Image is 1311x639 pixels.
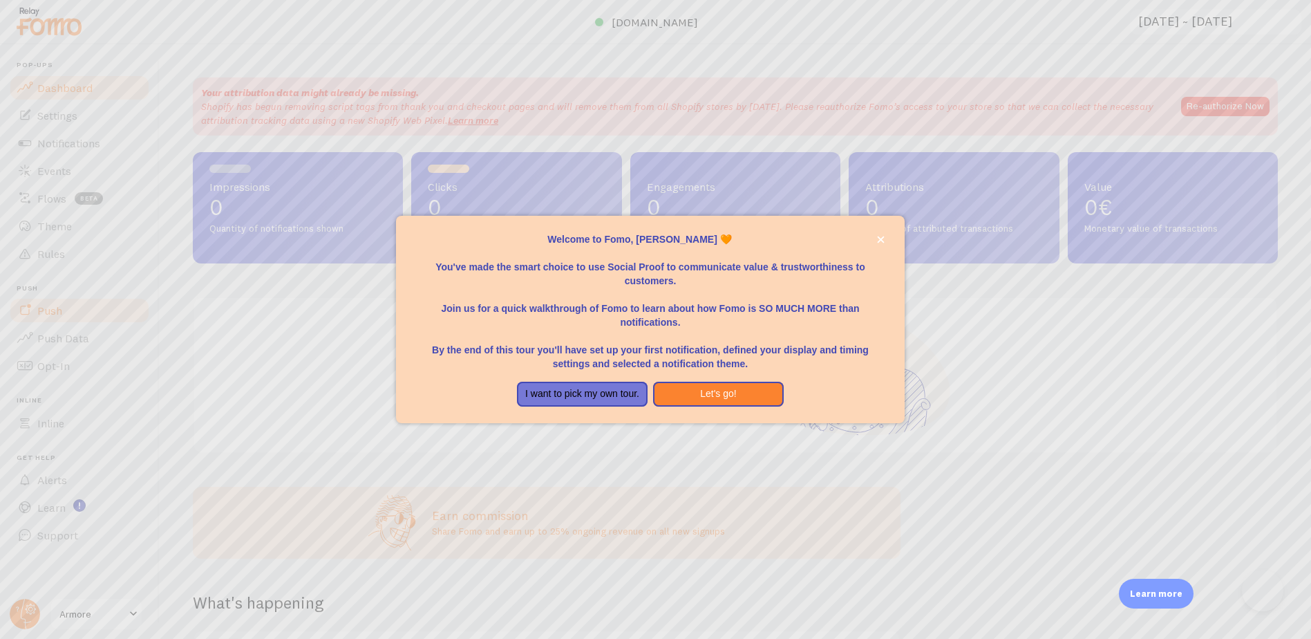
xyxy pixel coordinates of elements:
button: I want to pick my own tour. [517,382,648,407]
button: close, [874,232,888,247]
p: Join us for a quick walkthrough of Fomo to learn about how Fomo is SO MUCH MORE than notifications. [413,288,889,329]
div: Welcome to Fomo, Nico Schneider 🧡You&amp;#39;ve made the smart choice to use Social Proof to comm... [396,216,905,423]
p: Learn more [1130,587,1182,600]
div: Learn more [1119,579,1194,609]
p: You've made the smart choice to use Social Proof to communicate value & trustworthiness to custom... [413,246,889,288]
button: Let's go! [653,382,784,407]
p: Welcome to Fomo, [PERSON_NAME] 🧡 [413,232,889,246]
p: By the end of this tour you'll have set up your first notification, defined your display and timi... [413,329,889,371]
